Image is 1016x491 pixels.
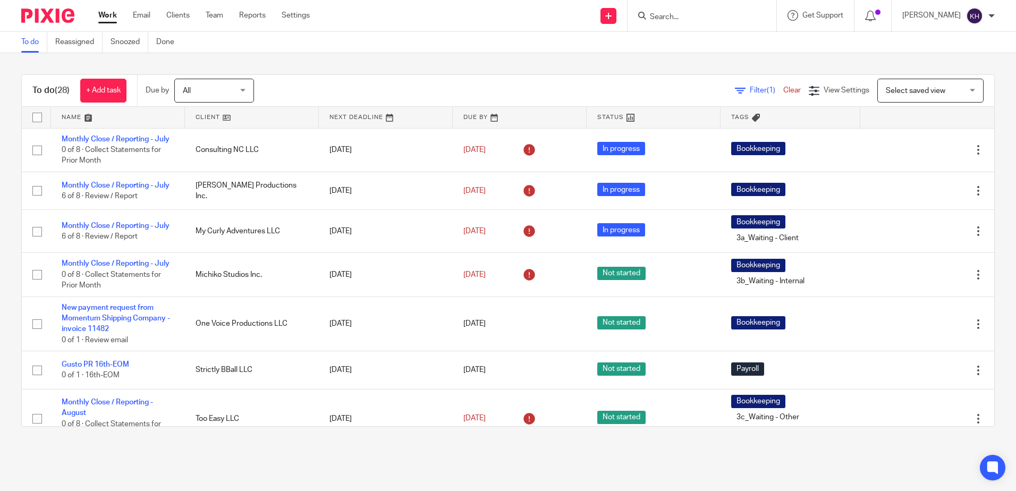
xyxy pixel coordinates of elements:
a: Work [98,10,117,21]
span: Select saved view [886,87,945,95]
span: [DATE] [463,146,486,154]
p: [PERSON_NAME] [902,10,961,21]
a: Gusto PR 16th-EOM [62,361,129,368]
span: Bookkeeping [731,183,785,196]
span: In progress [597,142,645,155]
a: + Add task [80,79,126,103]
span: Bookkeeping [731,142,785,155]
a: Team [206,10,223,21]
a: Snoozed [111,32,148,53]
a: Monthly Close / Reporting - July [62,222,170,230]
span: Filter [750,87,783,94]
span: [DATE] [463,415,486,422]
span: In progress [597,223,645,236]
td: Michiko Studios Inc. [185,253,319,297]
span: 0 of 1 · 16th-EOM [62,372,120,379]
a: Monthly Close / Reporting - July [62,260,170,267]
td: My Curly Adventures LLC [185,210,319,253]
td: Consulting NC LLC [185,128,319,172]
td: [DATE] [319,253,453,297]
a: Settings [282,10,310,21]
span: 3b_Waiting - Internal [731,275,810,288]
span: (28) [55,86,70,95]
a: Clients [166,10,190,21]
a: Monthly Close / Reporting - August [62,399,153,417]
td: [DATE] [319,389,453,448]
span: [DATE] [463,271,486,278]
a: Reports [239,10,266,21]
td: [DATE] [319,210,453,253]
a: Done [156,32,182,53]
span: 3a_Waiting - Client [731,231,804,244]
span: [DATE] [463,227,486,235]
span: Not started [597,411,646,424]
input: Search [649,13,744,22]
span: Bookkeeping [731,316,785,329]
img: svg%3E [966,7,983,24]
span: Bookkeeping [731,259,785,272]
span: 6 of 8 · Review / Report [62,233,138,241]
span: Not started [597,316,646,329]
a: Monthly Close / Reporting - July [62,136,170,143]
span: (1) [767,87,775,94]
td: Too Easy LLC [185,389,319,448]
td: Strictly BBall LLC [185,351,319,389]
p: Due by [146,85,169,96]
span: Not started [597,267,646,280]
span: [DATE] [463,367,486,374]
span: 6 of 8 · Review / Report [62,192,138,200]
td: One Voice Productions LLC [185,297,319,351]
td: [DATE] [319,172,453,209]
a: Monthly Close / Reporting - July [62,182,170,189]
span: 0 of 8 · Collect Statements for Prior Month [62,271,161,290]
span: 0 of 1 · Review email [62,336,128,344]
a: Reassigned [55,32,103,53]
td: [DATE] [319,297,453,351]
h1: To do [32,85,70,96]
a: New payment request from Momentum Shipping Company - invoice 11482 [62,304,170,333]
span: Bookkeeping [731,215,785,228]
span: [DATE] [463,320,486,328]
span: Payroll [731,362,764,376]
a: To do [21,32,47,53]
td: [PERSON_NAME] Productions Inc. [185,172,319,209]
span: [DATE] [463,187,486,194]
a: Clear [783,87,801,94]
span: 0 of 8 · Collect Statements for Prior Month [62,146,161,165]
td: [DATE] [319,128,453,172]
a: Email [133,10,150,21]
span: 0 of 8 · Collect Statements for Prior Month [62,420,161,439]
span: All [183,87,191,95]
span: Get Support [802,12,843,19]
span: Tags [731,114,749,120]
span: 3c_Waiting - Other [731,411,805,424]
span: Bookkeeping [731,395,785,408]
span: In progress [597,183,645,196]
img: Pixie [21,9,74,23]
span: Not started [597,362,646,376]
span: View Settings [824,87,869,94]
td: [DATE] [319,351,453,389]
